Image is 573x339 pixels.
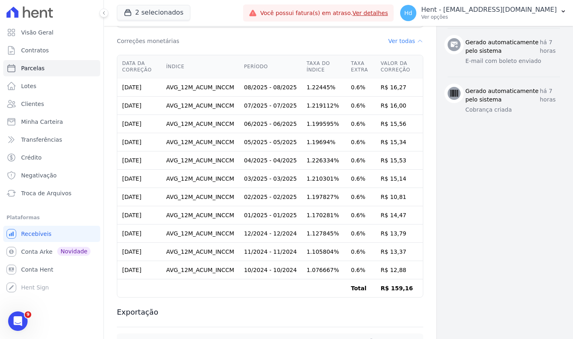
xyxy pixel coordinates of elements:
[302,188,346,206] td: 1.197827%
[25,311,31,318] span: 9
[21,28,54,37] span: Visão Geral
[239,97,302,115] td: 07/2025 - 07/2025
[117,151,161,170] td: [DATE]
[239,261,302,279] td: 10/2024 - 10/2024
[6,213,97,222] div: Plataformas
[21,153,42,162] span: Crédito
[161,115,239,133] td: AVG_12M_ACUM_INCCM
[117,37,179,45] h3: Correções monetárias
[376,133,423,151] td: R$ 15,34
[346,243,376,261] td: 0.6%
[260,9,388,17] span: Você possui fatura(s) em atraso.
[302,206,346,225] td: 1.170281%
[3,244,100,260] a: Conta Arke Novidade
[346,97,376,115] td: 0.6%
[3,42,100,58] a: Contratos
[540,38,560,55] p: há 7 horas
[161,97,239,115] td: AVG_12M_ACUM_INCCM
[302,243,346,261] td: 1.105804%
[346,78,376,97] td: 0.6%
[57,247,90,256] span: Novidade
[117,97,161,115] td: [DATE]
[302,97,346,115] td: 1.219112%
[376,115,423,133] td: R$ 15,56
[161,133,239,151] td: AVG_12M_ACUM_INCCM
[239,55,302,78] th: Período
[3,167,100,184] a: Negativação
[3,185,100,201] a: Troca de Arquivos
[3,24,100,41] a: Visão Geral
[239,206,302,225] td: 01/2025 - 01/2025
[239,133,302,151] td: 05/2025 - 05/2025
[3,114,100,130] a: Minha Carteira
[346,170,376,188] td: 0.6%
[376,55,423,78] th: Valor da correção
[21,189,71,197] span: Troca de Arquivos
[302,261,346,279] td: 1.076667%
[239,225,302,243] td: 12/2024 - 12/2024
[302,115,346,133] td: 1.199595%
[161,243,239,261] td: AVG_12M_ACUM_INCCM
[161,188,239,206] td: AVG_12M_ACUM_INCCM
[3,60,100,76] a: Parcelas
[404,10,412,16] span: Hd
[3,149,100,166] a: Crédito
[376,225,423,243] td: R$ 13,79
[421,6,557,14] p: Hent - [EMAIL_ADDRESS][DOMAIN_NAME]
[540,87,560,104] p: há 7 horas
[376,206,423,225] td: R$ 14,47
[21,230,52,238] span: Recebíveis
[21,266,53,274] span: Conta Hent
[465,106,560,114] p: Cobrança criada
[239,115,302,133] td: 06/2025 - 06/2025
[346,55,376,78] th: Taxa extra
[302,151,346,170] td: 1.226334%
[376,151,423,170] td: R$ 15,53
[161,225,239,243] td: AVG_12M_ACUM_INCCM
[346,261,376,279] td: 0.6%
[117,170,161,188] td: [DATE]
[239,151,302,170] td: 04/2025 - 04/2025
[421,14,557,20] p: Ver opções
[465,87,540,104] h3: Gerado automaticamente pelo sistema
[346,151,376,170] td: 0.6%
[346,115,376,133] td: 0.6%
[346,206,376,225] td: 0.6%
[376,78,423,97] td: R$ 16,27
[394,2,573,24] button: Hd Hent - [EMAIL_ADDRESS][DOMAIN_NAME] Ver opções
[161,78,239,97] td: AVG_12M_ACUM_INCCM
[117,206,161,225] td: [DATE]
[302,133,346,151] td: 1.19694%
[117,243,161,261] td: [DATE]
[3,132,100,148] a: Transferências
[117,78,161,97] td: [DATE]
[352,10,388,16] a: Ver detalhes
[465,38,540,55] h3: Gerado automaticamente pelo sistema
[117,133,161,151] td: [DATE]
[117,188,161,206] td: [DATE]
[21,82,37,90] span: Lotes
[161,206,239,225] td: AVG_12M_ACUM_INCCM
[239,78,302,97] td: 08/2025 - 08/2025
[117,5,190,20] button: 2 selecionados
[117,261,161,279] td: [DATE]
[8,311,28,331] iframe: Intercom live chat
[21,64,45,72] span: Parcelas
[3,78,100,94] a: Lotes
[376,97,423,115] td: R$ 16,00
[239,188,302,206] td: 02/2025 - 02/2025
[21,118,63,126] span: Minha Carteira
[161,55,239,78] th: Índice
[376,243,423,261] td: R$ 13,37
[239,170,302,188] td: 03/2025 - 03/2025
[3,226,100,242] a: Recebíveis
[302,225,346,243] td: 1.127845%
[161,170,239,188] td: AVG_12M_ACUM_INCCM
[21,46,49,54] span: Contratos
[346,133,376,151] td: 0.6%
[376,170,423,188] td: R$ 15,14
[161,261,239,279] td: AVG_12M_ACUM_INCCM
[21,248,52,256] span: Conta Arke
[346,279,376,298] td: Total
[117,55,161,78] th: Data da correção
